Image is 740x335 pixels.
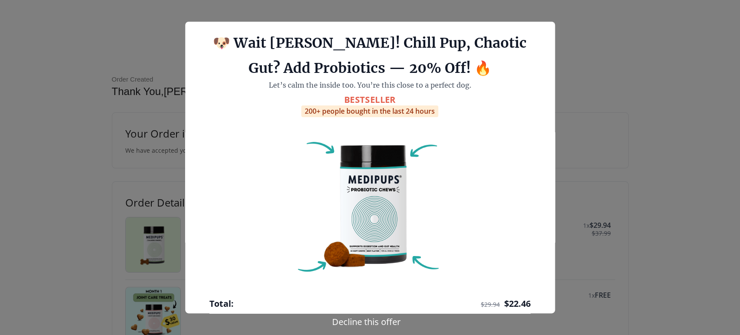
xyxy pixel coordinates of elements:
[344,94,396,105] span: BestSeller
[504,298,531,309] span: $ 22.46
[201,30,540,81] h1: 🐶 Wait [PERSON_NAME]! Chill Pup, Chaotic Gut? Add Probiotics — 20% Off! 🔥
[481,300,500,309] span: $ 29.94
[302,105,439,117] div: 200+ people bought in the last 24 hours
[269,81,471,89] span: Let’s calm the inside too. You’re this close to a perfect dog.
[284,117,457,291] img: Probiotic Dog Chews
[209,298,234,309] span: Total:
